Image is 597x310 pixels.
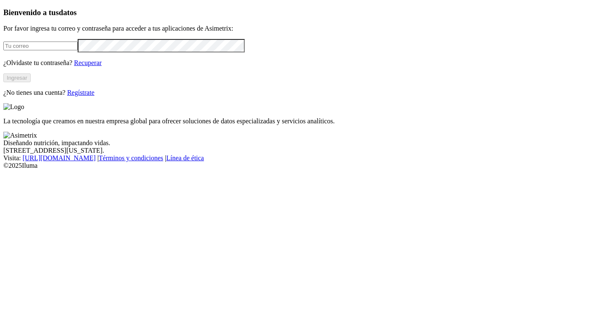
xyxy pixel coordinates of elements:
[3,132,37,139] img: Asimetrix
[3,103,24,111] img: Logo
[3,117,594,125] p: La tecnología que creamos en nuestra empresa global para ofrecer soluciones de datos especializad...
[3,59,594,67] p: ¿Olvidaste tu contraseña?
[67,89,94,96] a: Regístrate
[3,89,594,96] p: ¿No tienes una cuenta?
[3,154,594,162] div: Visita : | |
[74,59,102,66] a: Recuperar
[3,147,594,154] div: [STREET_ADDRESS][US_STATE].
[59,8,77,17] span: datos
[3,139,594,147] div: Diseñando nutrición, impactando vidas.
[3,8,594,17] h3: Bienvenido a tus
[166,154,204,162] a: Línea de ética
[3,73,31,82] button: Ingresar
[3,42,78,50] input: Tu correo
[23,154,96,162] a: [URL][DOMAIN_NAME]
[3,25,594,32] p: Por favor ingresa tu correo y contraseña para acceder a tus aplicaciones de Asimetrix:
[99,154,163,162] a: Términos y condiciones
[3,162,594,169] div: © 2025 Iluma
